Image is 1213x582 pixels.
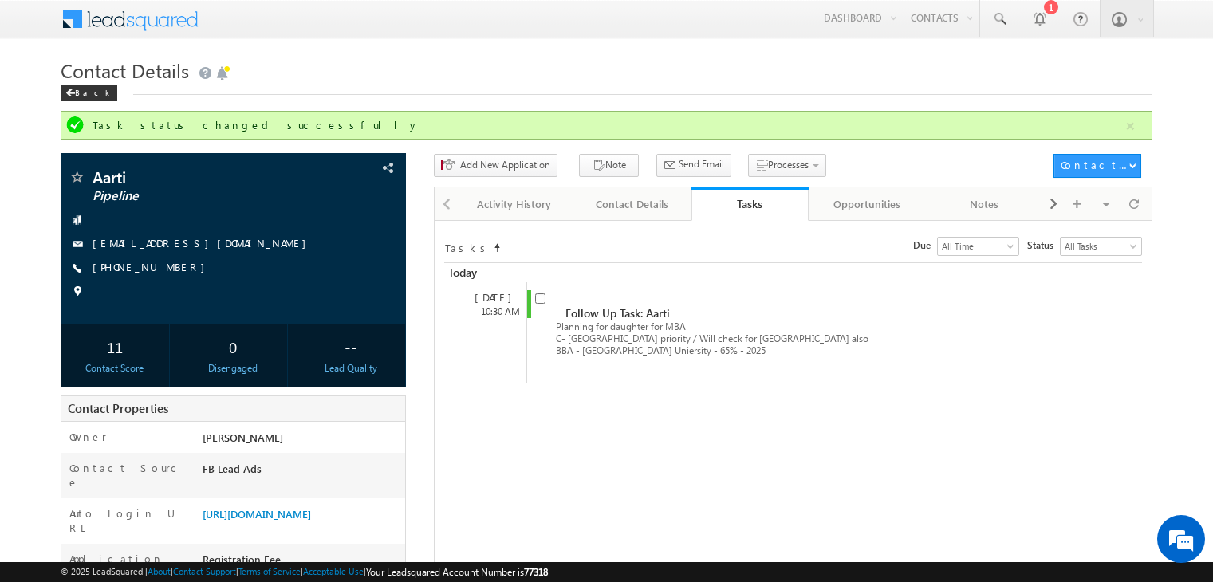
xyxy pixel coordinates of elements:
[913,238,937,253] span: Due
[69,552,186,580] label: Application Status
[203,507,311,521] a: [URL][DOMAIN_NAME]
[61,57,189,83] span: Contact Details
[469,195,559,214] div: Activity History
[69,461,186,490] label: Contact Source
[452,290,526,305] div: [DATE]
[579,154,639,177] button: Note
[493,238,501,252] span: Sort Timeline
[366,566,548,578] span: Your Leadsquared Account Number is
[556,320,868,356] span: Planning for daughter for MBA C- [GEOGRAPHIC_DATA] priority / Will check for [GEOGRAPHIC_DATA] al...
[65,361,165,376] div: Contact Score
[573,187,691,221] a: Contact Details
[703,196,797,211] div: Tasks
[444,263,526,282] div: Today
[61,85,125,98] a: Back
[203,431,283,444] span: [PERSON_NAME]
[173,566,236,576] a: Contact Support
[199,552,405,574] div: Registration Fee
[1060,237,1142,256] a: All Tasks
[1027,238,1060,253] span: Status
[65,332,165,361] div: 11
[1061,239,1137,254] span: All Tasks
[69,430,107,444] label: Owner
[809,187,926,221] a: Opportunities
[937,237,1019,256] a: All Time
[93,236,314,250] a: [EMAIL_ADDRESS][DOMAIN_NAME]
[656,154,731,177] button: Send Email
[69,506,186,535] label: Auto Login URL
[927,187,1044,221] a: Notes
[748,154,826,177] button: Processes
[93,188,306,204] span: Pipeline
[434,154,557,177] button: Add New Application
[301,361,401,376] div: Lead Quality
[821,195,912,214] div: Opportunities
[460,158,550,172] span: Add New Application
[61,564,548,580] span: © 2025 LeadSquared | | | | |
[444,237,492,256] td: Tasks
[303,566,364,576] a: Acceptable Use
[301,332,401,361] div: --
[238,566,301,576] a: Terms of Service
[148,566,171,576] a: About
[452,305,526,319] div: 10:30 AM
[1053,154,1141,178] button: Contact Actions
[199,461,405,483] div: FB Lead Ads
[1061,158,1128,172] div: Contact Actions
[183,332,283,361] div: 0
[183,361,283,376] div: Disengaged
[456,187,573,221] a: Activity History
[586,195,676,214] div: Contact Details
[93,169,306,185] span: Aarti
[679,157,724,171] span: Send Email
[939,195,1030,214] div: Notes
[768,159,809,171] span: Processes
[93,118,1124,132] div: Task status changed successfully
[524,566,548,578] span: 77318
[68,400,168,416] span: Contact Properties
[565,305,670,320] span: Follow Up Task: Aarti
[61,85,117,101] div: Back
[691,187,809,221] a: Tasks
[93,260,213,273] a: [PHONE_NUMBER]
[938,239,1014,254] span: All Time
